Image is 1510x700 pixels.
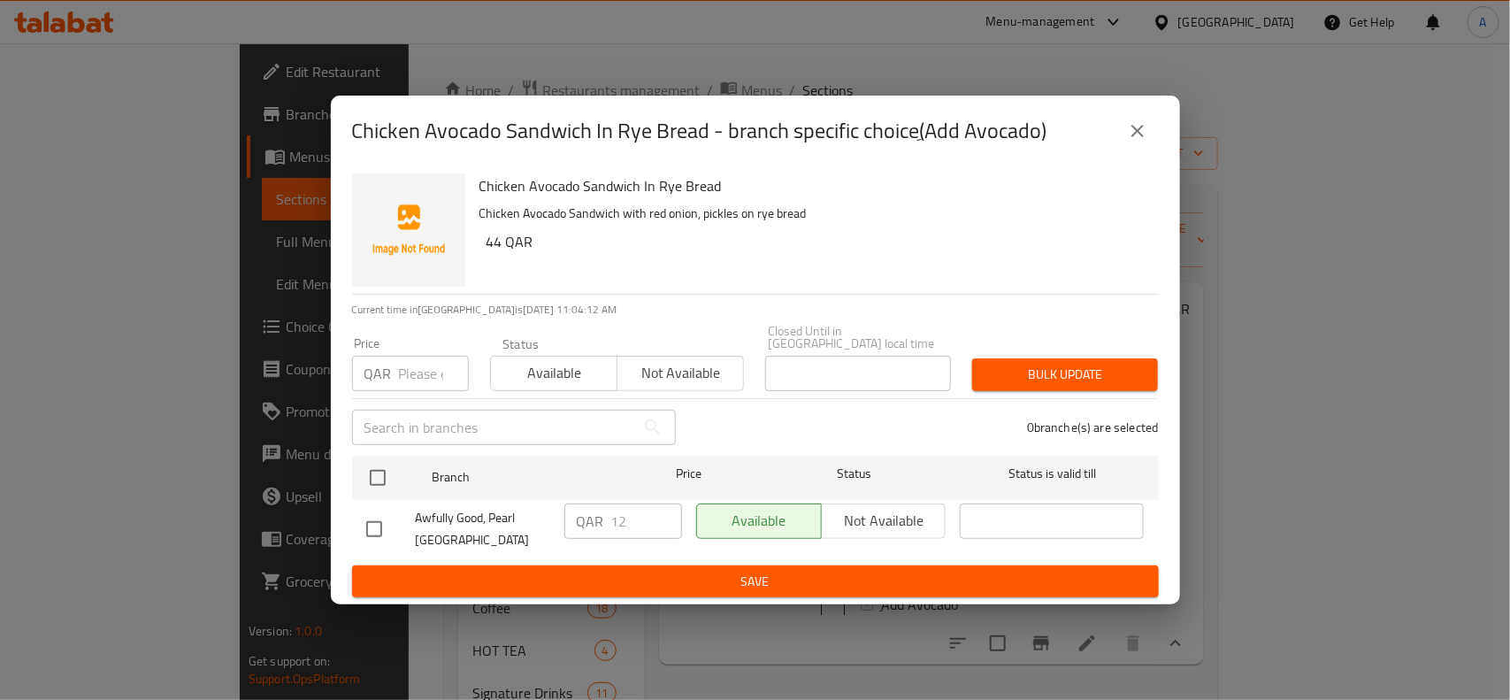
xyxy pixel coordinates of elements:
input: Please enter price [399,356,469,391]
span: Save [366,571,1145,593]
span: Status is valid till [960,463,1144,485]
button: Bulk update [972,358,1158,391]
span: Status [762,463,946,485]
input: Search in branches [352,410,635,445]
button: close [1116,110,1159,152]
p: Current time in [GEOGRAPHIC_DATA] is [DATE] 11:04:12 AM [352,302,1159,318]
h6: Chicken Avocado Sandwich In Rye Bread [479,173,1145,198]
p: QAR [577,511,604,532]
span: Available [498,360,610,386]
span: Price [630,463,747,485]
p: QAR [364,363,392,384]
button: Available [490,356,617,391]
img: Chicken Avocado Sandwich In Rye Bread [352,173,465,287]
h6: 44 QAR [487,229,1145,254]
span: Bulk update [986,364,1144,386]
p: 0 branche(s) are selected [1027,419,1159,436]
p: Chicken Avocado Sandwich with red onion, pickles on rye bread [479,203,1145,225]
span: Not available [625,360,737,386]
span: Awfully Good, Pearl [GEOGRAPHIC_DATA] [416,507,550,551]
input: Please enter price [611,504,682,539]
button: Not available [617,356,744,391]
button: Save [352,565,1159,598]
h2: Chicken Avocado Sandwich In Rye Bread - branch specific choice(ِAdd Avocado) [352,117,1047,145]
span: Branch [432,466,616,488]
